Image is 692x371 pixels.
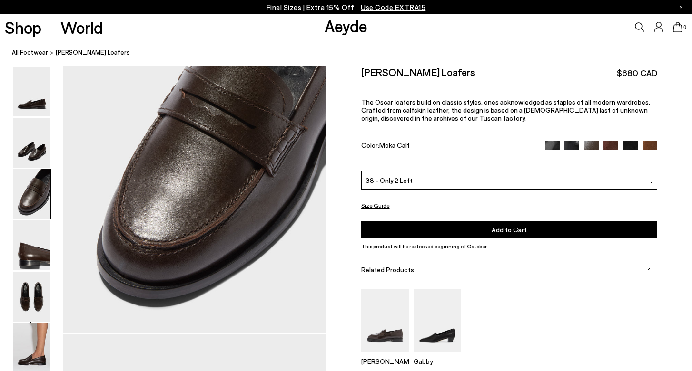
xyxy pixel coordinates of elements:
[5,19,41,36] a: Shop
[617,67,657,79] span: $680 CAD
[361,266,414,274] span: Related Products
[13,169,50,219] img: Oscar Leather Loafers - Image 3
[13,67,50,116] img: Oscar Leather Loafers - Image 1
[361,141,536,152] div: Color:
[13,118,50,168] img: Oscar Leather Loafers - Image 2
[267,1,426,13] p: Final Sizes | Extra 15% Off
[361,357,409,365] p: [PERSON_NAME]
[414,357,461,365] p: Gabby
[361,345,409,365] a: Leon Loafers [PERSON_NAME]
[56,48,130,57] span: [PERSON_NAME] Loafers
[13,220,50,270] img: Oscar Leather Loafers - Image 4
[414,345,461,365] a: Gabby Almond-Toe Loafers Gabby
[361,199,390,211] button: Size Guide
[361,98,650,122] span: The Oscar loafers build on classic styles, ones acknowledged as staples of all modern wardrobes. ...
[12,40,692,66] nav: breadcrumb
[414,289,461,352] img: Gabby Almond-Toe Loafers
[673,22,682,32] a: 0
[682,25,687,30] span: 0
[648,180,653,185] img: svg%3E
[12,48,48,57] a: All Footwear
[647,267,652,272] img: svg%3E
[361,221,658,238] button: Add to Cart
[361,289,409,352] img: Leon Loafers
[361,242,658,251] p: This product will be restocked beginning of October.
[379,141,410,149] span: Moka Calf
[325,16,367,36] a: Aeyde
[60,19,103,36] a: World
[366,175,413,185] span: 38 - Only 2 Left
[13,272,50,322] img: Oscar Leather Loafers - Image 5
[492,226,527,234] span: Add to Cart
[361,3,425,11] span: Navigate to /collections/ss25-final-sizes
[361,66,475,78] h2: [PERSON_NAME] Loafers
